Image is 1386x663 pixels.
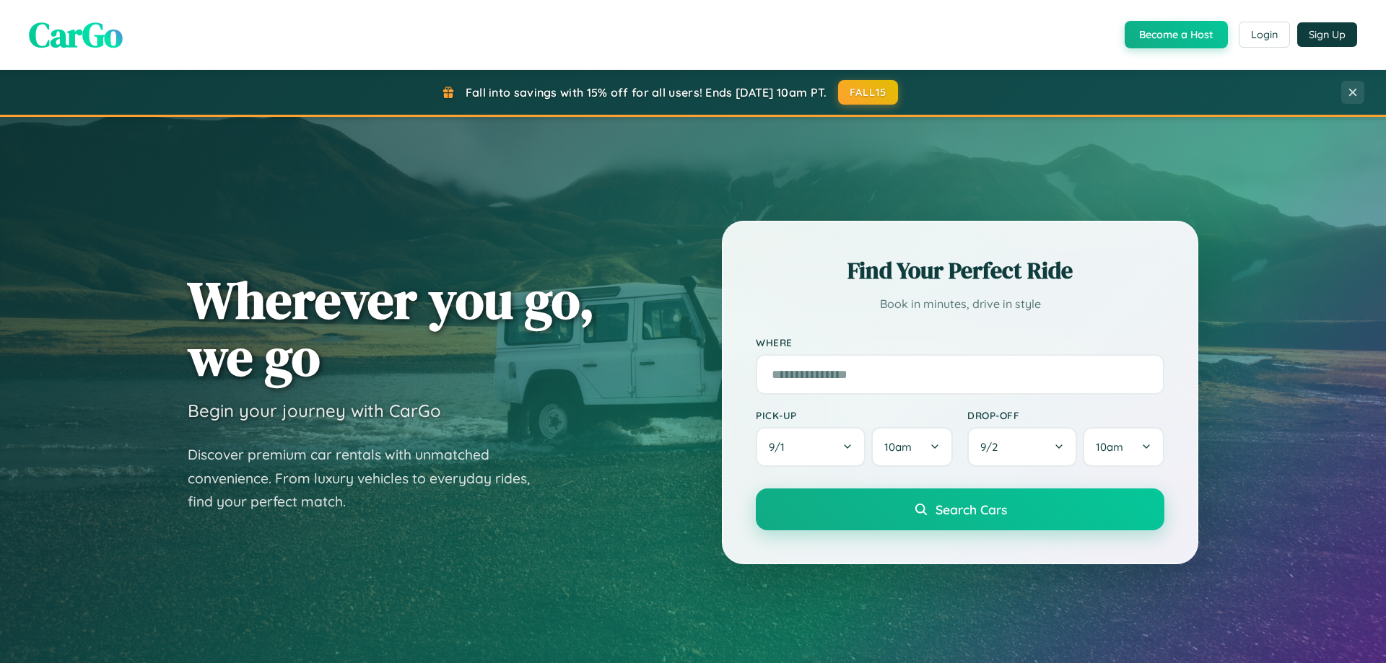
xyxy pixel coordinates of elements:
[756,294,1164,315] p: Book in minutes, drive in style
[29,11,123,58] span: CarGo
[1297,22,1357,47] button: Sign Up
[756,336,1164,348] label: Where
[188,443,549,514] p: Discover premium car rentals with unmatched convenience. From luxury vehicles to everyday rides, ...
[188,400,441,421] h3: Begin your journey with CarGo
[756,409,953,421] label: Pick-up
[756,427,866,467] button: 9/1
[188,271,595,385] h1: Wherever you go, we go
[936,501,1007,517] span: Search Cars
[756,255,1164,286] h2: Find Your Perfect Ride
[967,427,1077,467] button: 9/2
[466,85,827,100] span: Fall into savings with 15% off for all users! Ends [DATE] 10am PT.
[980,440,1005,454] span: 9 / 2
[1125,21,1228,48] button: Become a Host
[967,409,1164,421] label: Drop-off
[838,80,899,105] button: FALL15
[1096,440,1123,454] span: 10am
[756,488,1164,530] button: Search Cars
[1239,22,1290,48] button: Login
[871,427,953,467] button: 10am
[884,440,912,454] span: 10am
[1083,427,1164,467] button: 10am
[769,440,792,454] span: 9 / 1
